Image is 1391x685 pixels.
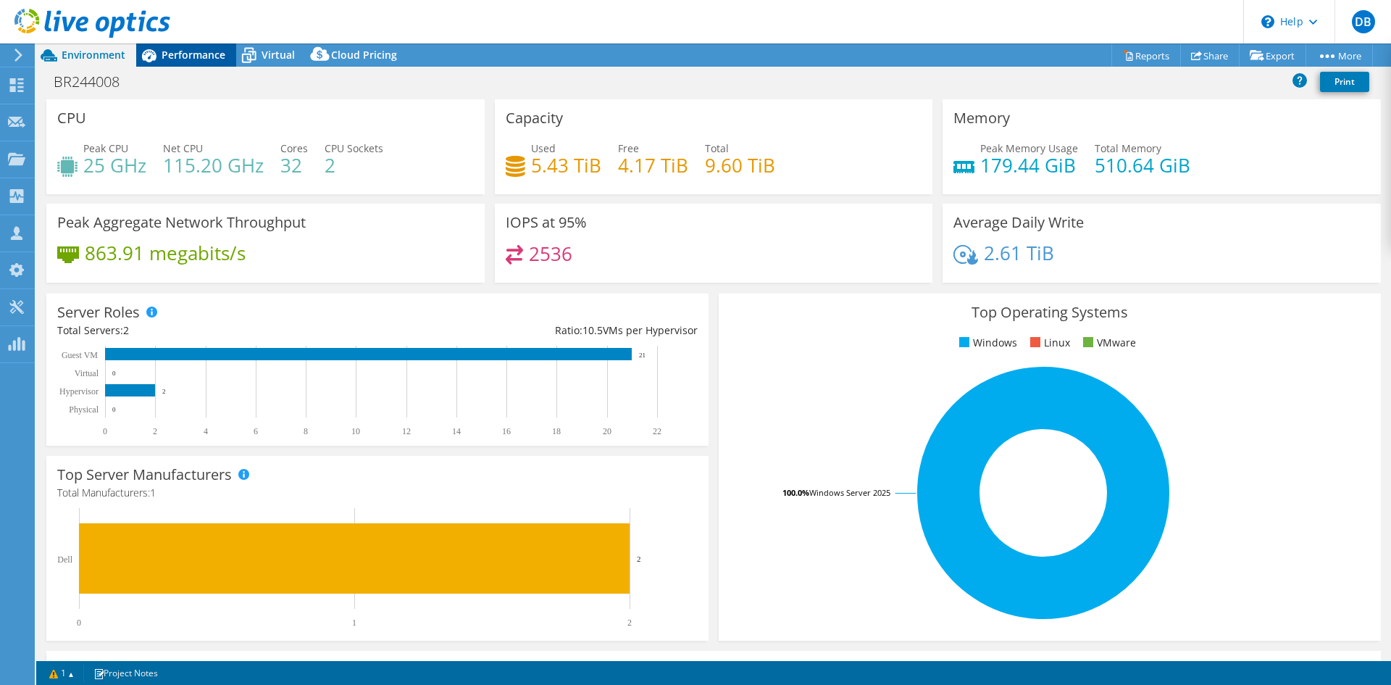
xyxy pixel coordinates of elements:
h4: 179.44 GiB [980,157,1078,173]
h4: 863.91 megabits/s [85,245,246,261]
text: 0 [112,406,116,413]
text: 1 [352,618,356,628]
span: Peak Memory Usage [980,141,1078,155]
h4: 4.17 TiB [618,157,688,173]
span: Used [531,141,556,155]
span: Peak CPU [83,141,128,155]
text: 12 [402,426,411,436]
text: Guest VM [62,350,98,360]
span: Performance [162,48,225,62]
h4: 115.20 GHz [163,157,264,173]
h3: Memory [953,110,1010,126]
text: 6 [254,426,258,436]
h4: 2.61 TiB [984,245,1054,261]
text: 8 [304,426,308,436]
div: Total Servers: [57,323,377,339]
span: Cloud Pricing [331,48,397,62]
a: Export [1239,44,1306,67]
span: Cores [280,141,308,155]
svg: \n [1261,15,1274,28]
text: 2 [627,618,632,628]
text: 2 [637,555,641,563]
a: Reports [1111,44,1181,67]
span: Total Memory [1095,141,1161,155]
text: Dell [57,555,72,565]
text: 0 [77,618,81,628]
h4: 32 [280,157,308,173]
text: 21 [639,352,646,359]
text: 2 [153,426,157,436]
span: 1 [150,486,156,499]
a: Print [1320,72,1369,92]
tspan: 100.0% [782,487,809,498]
h4: 9.60 TiB [705,157,775,173]
h3: Top Operating Systems [730,304,1370,320]
h4: Total Manufacturers: [57,485,698,501]
text: 16 [502,426,511,436]
text: Hypervisor [59,386,99,397]
text: 0 [103,426,107,436]
span: DB [1352,10,1375,33]
h3: Capacity [506,110,563,126]
text: Virtual [75,368,99,378]
text: 22 [653,426,661,436]
li: Linux [1027,335,1070,351]
a: 1 [39,664,84,682]
span: Virtual [262,48,295,62]
h3: IOPS at 95% [506,215,587,231]
text: 0 [112,370,116,377]
span: Total [705,141,729,155]
span: Environment [62,48,125,62]
h1: BR244008 [47,74,142,90]
text: 14 [452,426,461,436]
span: 10.5 [582,323,603,337]
text: Physical [69,404,99,415]
span: 2 [123,323,129,337]
h3: Average Daily Write [953,215,1084,231]
h4: 510.64 GiB [1095,157,1190,173]
text: 4 [204,426,208,436]
text: 10 [351,426,360,436]
a: Project Notes [83,664,168,682]
span: CPU Sockets [325,141,383,155]
h4: 2 [325,157,383,173]
li: Windows [956,335,1017,351]
h3: Top Server Manufacturers [57,467,232,483]
div: Ratio: VMs per Hypervisor [377,323,698,339]
a: Share [1180,44,1240,67]
h4: 5.43 TiB [531,157,601,173]
text: 2 [162,388,166,395]
text: 20 [603,426,611,436]
h4: 25 GHz [83,157,146,173]
tspan: Windows Server 2025 [809,487,890,498]
text: 18 [552,426,561,436]
h3: CPU [57,110,86,126]
span: Free [618,141,639,155]
h4: 2536 [529,246,572,262]
a: More [1306,44,1373,67]
h3: Server Roles [57,304,140,320]
h3: Peak Aggregate Network Throughput [57,215,306,231]
span: Net CPU [163,141,203,155]
li: VMware [1079,335,1136,351]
